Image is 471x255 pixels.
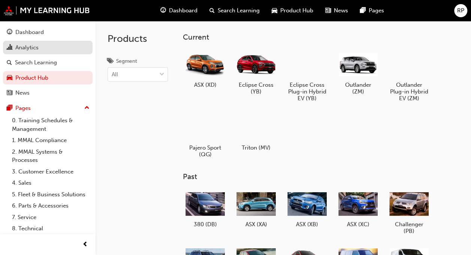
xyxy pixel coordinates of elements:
[338,82,378,95] h5: Outlander (ZM)
[203,3,266,18] a: search-iconSearch Learning
[116,58,137,65] div: Segment
[280,6,313,15] span: Product Hub
[7,44,12,51] span: chart-icon
[266,3,319,18] a: car-iconProduct Hub
[3,101,93,115] button: Pages
[369,6,384,15] span: Pages
[454,4,467,17] button: RP
[9,146,93,166] a: 2. MMAL Systems & Processes
[4,6,90,15] img: mmal
[325,6,331,15] span: news-icon
[3,25,93,39] a: Dashboard
[9,115,93,135] a: 0. Training Schedules & Management
[15,89,30,97] div: News
[3,56,93,70] a: Search Learning
[386,47,431,104] a: Outlander Plug-in Hybrid EV (ZM)
[7,29,12,36] span: guage-icon
[338,221,378,228] h5: ASX (XC)
[209,6,215,15] span: search-icon
[389,221,429,234] h5: Challenger (PB)
[236,144,276,151] h5: Triton (MV)
[185,144,225,158] h5: Pajero Sport (QG)
[185,221,225,228] h5: 380 (DB)
[3,86,93,100] a: News
[233,47,278,98] a: Eclipse Cross (YB)
[9,135,93,146] a: 1. MMAL Compliance
[272,6,277,15] span: car-icon
[287,221,327,228] h5: ASX (XB)
[218,6,260,15] span: Search Learning
[182,47,227,91] a: ASX (XD)
[182,110,227,160] a: Pajero Sport (QG)
[457,6,464,15] span: RP
[335,187,380,231] a: ASX (XC)
[9,212,93,223] a: 7. Service
[182,187,227,231] a: 380 (DB)
[15,58,57,67] div: Search Learning
[159,70,164,80] span: down-icon
[15,104,31,113] div: Pages
[236,82,276,95] h5: Eclipse Cross (YB)
[7,90,12,96] span: news-icon
[9,200,93,212] a: 6. Parts & Accessories
[236,221,276,228] h5: ASX (XA)
[9,177,93,189] a: 4. Sales
[9,189,93,200] a: 5. Fleet & Business Solutions
[108,33,168,45] h2: Products
[354,3,390,18] a: pages-iconPages
[386,187,431,237] a: Challenger (PB)
[185,82,225,88] h5: ASX (XD)
[154,3,203,18] a: guage-iconDashboard
[169,6,197,15] span: Dashboard
[389,82,429,102] h5: Outlander Plug-in Hybrid EV (ZM)
[287,82,327,102] h5: Eclipse Cross Plug-in Hybrid EV (YB)
[3,24,93,101] button: DashboardAnalyticsSearch LearningProduct HubNews
[15,28,44,37] div: Dashboard
[9,166,93,178] a: 3. Customer Excellence
[319,3,354,18] a: news-iconNews
[335,47,380,98] a: Outlander (ZM)
[233,187,278,231] a: ASX (XA)
[84,103,90,113] span: up-icon
[15,43,39,52] div: Analytics
[182,33,459,42] h3: Current
[233,110,278,154] a: Triton (MV)
[112,70,118,79] div: All
[82,240,88,249] span: prev-icon
[284,187,329,231] a: ASX (XB)
[3,41,93,55] a: Analytics
[7,75,12,82] span: car-icon
[284,47,329,104] a: Eclipse Cross Plug-in Hybrid EV (YB)
[160,6,166,15] span: guage-icon
[108,58,113,65] span: tags-icon
[334,6,348,15] span: News
[3,71,93,85] a: Product Hub
[7,105,12,112] span: pages-icon
[9,223,93,234] a: 8. Technical
[182,172,459,181] h3: Past
[360,6,366,15] span: pages-icon
[7,59,12,66] span: search-icon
